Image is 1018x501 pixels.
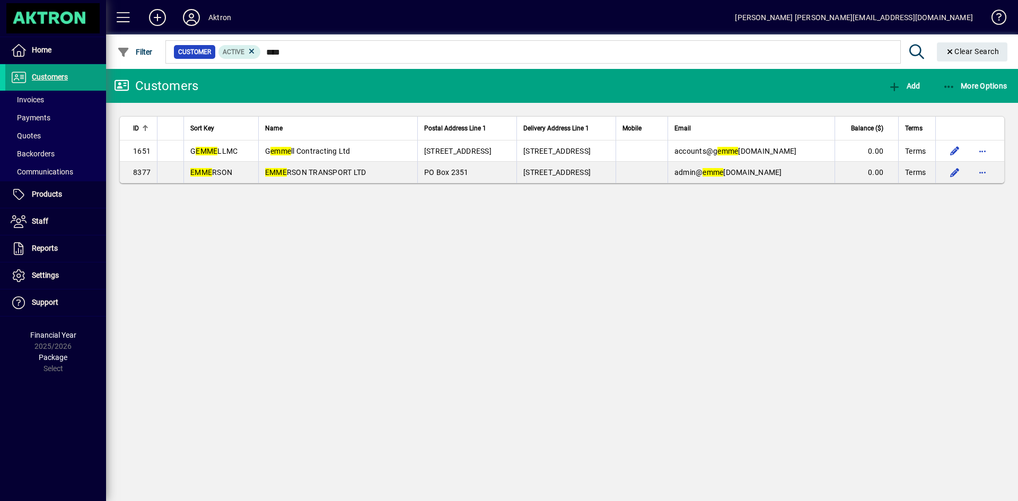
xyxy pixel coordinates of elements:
a: Payments [5,109,106,127]
span: ID [133,122,139,134]
a: Products [5,181,106,208]
span: Terms [905,167,926,178]
span: Name [265,122,283,134]
a: Backorders [5,145,106,163]
span: RSON TRANSPORT LTD [265,168,366,177]
span: [STREET_ADDRESS] [523,147,591,155]
button: Filter [115,42,155,61]
span: Sort Key [190,122,214,134]
span: admin@ [DOMAIN_NAME] [674,168,782,177]
span: Add [888,82,920,90]
div: Mobile [622,122,661,134]
span: [STREET_ADDRESS] [424,147,492,155]
span: Home [32,46,51,54]
em: EMME [265,168,287,177]
span: Clear Search [945,47,999,56]
span: accounts@g [DOMAIN_NAME] [674,147,797,155]
span: G ll Contracting Ltd [265,147,350,155]
a: Knowledge Base [984,2,1005,37]
span: More Options [943,82,1007,90]
td: 0.00 [835,162,898,183]
span: Support [32,298,58,306]
a: Staff [5,208,106,235]
button: Profile [174,8,208,27]
span: Terms [905,122,923,134]
span: Products [32,190,62,198]
span: Financial Year [30,331,76,339]
span: Payments [11,113,50,122]
em: EMME [196,147,217,155]
span: Staff [32,217,48,225]
span: Customer [178,47,211,57]
span: Quotes [11,131,41,140]
span: Reports [32,244,58,252]
span: Invoices [11,95,44,104]
button: More Options [940,76,1010,95]
span: Settings [32,271,59,279]
button: More options [974,143,991,160]
span: Package [39,353,67,362]
span: G LLMC [190,147,238,155]
button: Add [885,76,923,95]
button: More options [974,164,991,181]
span: Active [223,48,244,56]
span: PO Box 2351 [424,168,469,177]
em: emme [703,168,723,177]
td: 0.00 [835,140,898,162]
span: Email [674,122,691,134]
span: Filter [117,48,153,56]
a: Settings [5,262,106,289]
span: RSON [190,168,232,177]
span: 8377 [133,168,151,177]
span: Balance ($) [851,122,883,134]
div: ID [133,122,151,134]
button: Edit [946,164,963,181]
a: Support [5,289,106,316]
span: Customers [32,73,68,81]
div: [PERSON_NAME] [PERSON_NAME][EMAIL_ADDRESS][DOMAIN_NAME] [735,9,973,26]
span: Delivery Address Line 1 [523,122,589,134]
em: emme [717,147,738,155]
em: EMME [190,168,212,177]
div: Balance ($) [841,122,893,134]
a: Home [5,37,106,64]
em: emme [270,147,291,155]
button: Clear [937,42,1008,61]
div: Customers [114,77,198,94]
div: Name [265,122,411,134]
div: Aktron [208,9,231,26]
a: Invoices [5,91,106,109]
span: Terms [905,146,926,156]
mat-chip: Activation Status: Active [218,45,261,59]
button: Add [141,8,174,27]
a: Communications [5,163,106,181]
button: Edit [946,143,963,160]
div: Email [674,122,828,134]
span: Communications [11,168,73,176]
span: Postal Address Line 1 [424,122,486,134]
span: 1651 [133,147,151,155]
span: Mobile [622,122,642,134]
a: Reports [5,235,106,262]
span: [STREET_ADDRESS] [523,168,591,177]
span: Backorders [11,150,55,158]
a: Quotes [5,127,106,145]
